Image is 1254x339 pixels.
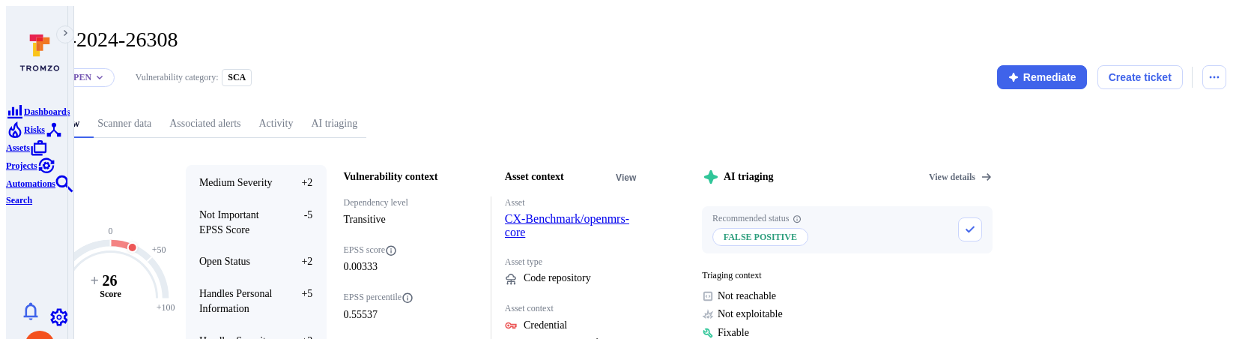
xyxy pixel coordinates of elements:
a: Activity [250,110,303,138]
text: 0 [108,226,112,236]
tspan: + [90,271,98,288]
span: 0.55537 [344,307,479,322]
g: The vulnerability score is based on the parameters defined in the settings [80,271,140,298]
span: Vulnerability category: [136,72,219,83]
text: Score [100,288,121,298]
h2: Asset context [505,169,564,184]
span: Risks [24,124,45,135]
span: +2 [284,254,312,269]
a: View details [929,171,993,183]
button: Expand dropdown [95,73,104,82]
button: View [613,172,640,184]
span: Code repository [524,271,591,286]
p: False positive [712,228,808,247]
span: Triaging context [702,270,992,281]
text: +100 [156,301,175,312]
span: EPSS percentile [344,292,479,304]
a: Scanner data [88,110,160,138]
span: Automations [6,178,55,189]
span: Medium Severity [199,177,273,188]
span: Not Important EPSS Score [199,209,259,235]
a: Dashboards [6,104,70,117]
button: Remediate [997,65,1088,89]
span: +5 [284,286,312,316]
button: Notifications [11,299,49,323]
button: Accept recommended status [958,217,982,241]
span: Not reachable [702,289,992,304]
span: Search [6,195,32,205]
span: Click to view evidence [524,318,567,333]
span: Dashboards [24,106,70,117]
text: +50 [151,244,166,254]
button: Options menu [1202,65,1226,89]
span: Recommended status [712,213,808,224]
span: -5 [284,208,312,238]
span: Asset type [505,256,640,268]
h2: AI triaging [702,168,773,186]
span: EPSS score [344,244,479,256]
a: Risks [6,122,45,135]
a: AI triaging [302,110,366,138]
a: Settings [50,310,68,322]
span: Open Status [199,256,250,267]
span: Asset context [505,303,640,314]
div: SCA [222,69,252,86]
span: CVE-2024-26308 [28,28,178,51]
span: +2 [284,175,312,190]
a: CX-Benchmark/openmrs-core [505,212,629,238]
div: Vulnerability tabs [28,110,1226,138]
button: Expand navigation menu [56,25,74,43]
svg: AI triaging agent's recommendation for vulnerability status [793,214,802,223]
a: Associated alerts [160,110,249,138]
i: Expand navigation menu [61,28,70,40]
button: Create ticket [1097,65,1182,89]
span: Assets [6,142,30,153]
span: Dependency level [344,197,479,208]
tspan: 26 [102,271,117,288]
button: Open [67,71,91,83]
div: Click to view all asset context details [613,170,640,184]
span: Asset [505,197,640,208]
span: Not exploitable [702,307,992,322]
h2: Vulnerability context [344,169,438,184]
span: Projects [6,160,37,171]
span: Transitive [344,212,479,227]
span: 0.00333 [344,259,378,274]
span: Handles Personal Information [199,288,273,314]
